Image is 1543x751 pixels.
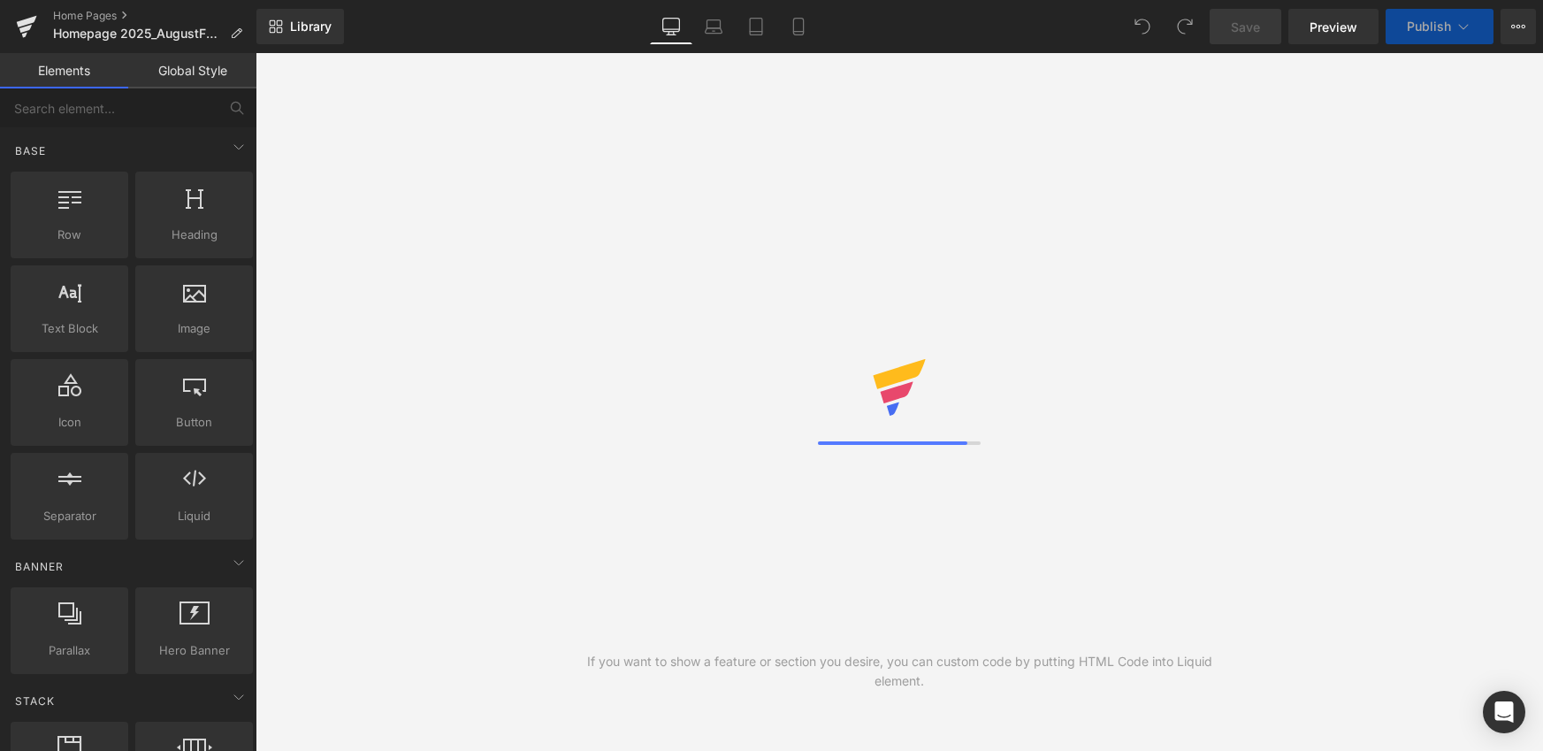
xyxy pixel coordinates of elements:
span: Stack [13,693,57,709]
span: Image [141,319,248,338]
span: Row [16,226,123,244]
span: Liquid [141,507,248,525]
span: Icon [16,413,123,432]
button: Redo [1167,9,1203,44]
span: Parallax [16,641,123,660]
a: Laptop [692,9,735,44]
span: Separator [16,507,123,525]
span: Hero Banner [141,641,248,660]
span: Banner [13,558,65,575]
span: Text Block [16,319,123,338]
a: Preview [1288,9,1379,44]
button: Undo [1125,9,1160,44]
span: Homepage 2025_AugustFREEPP_AromatherapySet_SkinRoutineBlog_Buy4 get 5th Free [53,27,223,41]
a: Mobile [777,9,820,44]
div: If you want to show a feature or section you desire, you can custom code by putting HTML Code int... [577,652,1221,691]
span: Library [290,19,332,34]
span: Save [1231,18,1260,36]
span: Base [13,142,48,159]
span: Button [141,413,248,432]
span: Publish [1407,19,1451,34]
span: Heading [141,226,248,244]
div: Open Intercom Messenger [1483,691,1525,733]
a: Home Pages [53,9,256,23]
a: Desktop [650,9,692,44]
button: Publish [1386,9,1493,44]
span: Preview [1310,18,1357,36]
a: Tablet [735,9,777,44]
button: More [1501,9,1536,44]
a: Global Style [128,53,256,88]
a: New Library [256,9,344,44]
